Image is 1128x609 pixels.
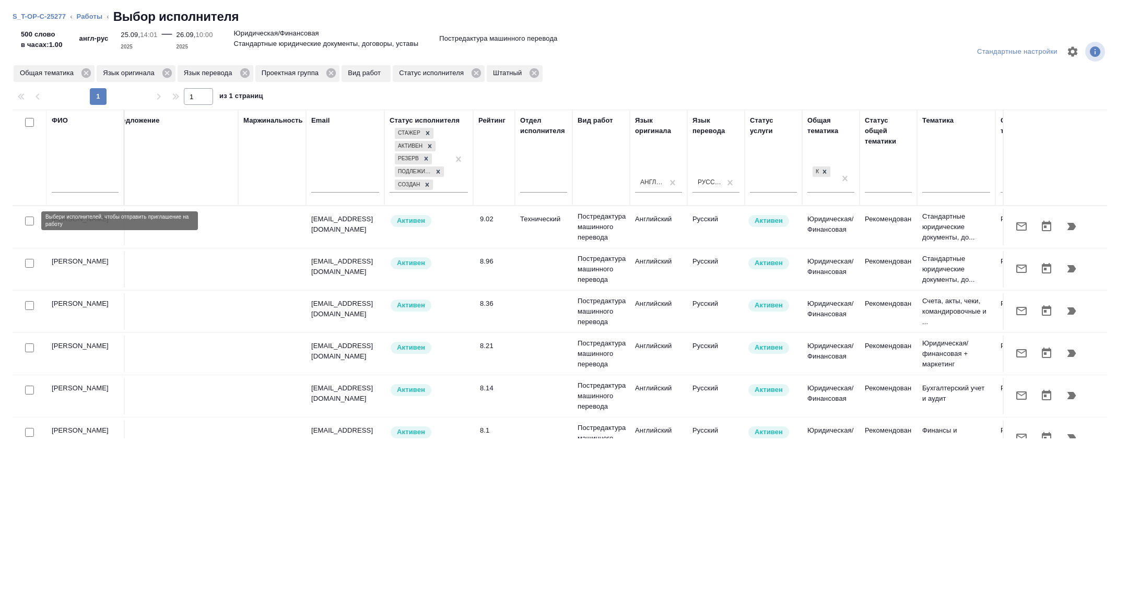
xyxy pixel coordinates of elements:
[1009,383,1034,408] button: Отправить предложение о работе
[480,298,510,309] div: 8.36
[802,251,860,288] td: Юридическая/Финансовая
[311,214,379,235] p: [EMAIL_ADDRESS][DOMAIN_NAME]
[578,254,625,285] p: Постредактура машинного перевода
[397,216,425,226] p: Активен
[995,336,1053,372] td: Рекомендован
[687,336,745,372] td: Русский
[394,178,434,192] div: Стажер, Активен, Резерв, Подлежит внедрению, Создан
[397,342,425,353] p: Активен
[687,378,745,414] td: Русский
[635,115,682,136] div: Язык оригинала
[77,13,103,20] a: Работы
[630,293,687,330] td: Английский
[161,25,172,52] div: —
[52,115,68,126] div: ФИО
[13,8,1115,25] nav: breadcrumb
[107,11,109,22] li: ‹
[640,178,664,187] div: Английский
[1001,115,1048,136] div: Статус тематики
[493,68,525,78] p: Штатный
[255,65,339,82] div: Проектная группа
[1059,214,1084,239] button: Продолжить
[234,28,319,39] p: Юридическая/Финансовая
[995,251,1053,288] td: Рекомендован
[1009,425,1034,450] button: Отправить предложение о работе
[755,427,783,437] p: Активен
[177,31,196,39] p: 26.09,
[1034,298,1059,324] button: Открыть календарь загрузки
[995,209,1053,245] td: Рекомендован
[13,13,66,20] a: S_T-OP-C-25277
[755,342,783,353] p: Активен
[578,296,625,327] p: Постредактура машинного перевода
[46,420,125,457] td: [PERSON_NAME]
[865,115,912,147] div: Статус общей тематики
[397,258,425,268] p: Активен
[520,115,567,136] div: Отдел исполнителя
[578,115,613,126] div: Вид работ
[70,11,72,22] li: ‹
[395,166,432,177] div: Подлежит внедрению
[750,115,797,136] div: Статус услуги
[1059,383,1084,408] button: Продолжить
[1034,214,1059,239] button: Открыть календарь загрузки
[687,293,745,330] td: Русский
[397,300,425,311] p: Активен
[390,214,468,228] div: Рядовой исполнитель: назначай с учетом рейтинга
[390,298,468,313] div: Рядовой исполнитель: назначай с учетом рейтинга
[860,378,917,414] td: Рекомендован
[480,383,510,393] div: 8.14
[630,251,687,288] td: Английский
[25,428,34,437] input: Выбери исполнителей, чтобы отправить приглашение на работу
[390,115,460,126] div: Статус исполнителя
[25,259,34,268] input: Выбери исполнителей, чтобы отправить приглашение на работу
[399,68,467,78] p: Статус исполнителя
[390,383,468,397] div: Рядовой исполнитель: назначай с учетом рейтинга
[687,420,745,457] td: Русский
[394,140,437,153] div: Стажер, Активен, Резерв, Подлежит внедрению, Создан
[687,251,745,288] td: Русский
[46,209,125,245] td: [PERSON_NAME]
[113,8,239,25] h2: Выбор исполнителя
[311,115,330,126] div: Email
[394,152,433,165] div: Стажер, Активен, Резерв, Подлежит внедрению, Создан
[860,420,917,457] td: Рекомендован
[1034,256,1059,281] button: Открыть календарь загрузки
[922,338,990,369] p: Юридическая/финансовая + маркетинг
[578,380,625,412] p: Постредактура машинного перевода
[395,180,421,190] div: Создан
[922,115,954,126] div: Тематика
[922,211,990,243] p: Стандартные юридические документы, до...
[397,385,425,395] p: Активен
[860,336,917,372] td: Рекомендован
[578,211,625,243] p: Постредактура машинного перевода
[46,251,125,288] td: [PERSON_NAME]
[46,336,125,372] td: [PERSON_NAME]
[802,420,860,457] td: Юридическая/Финансовая
[348,68,384,78] p: Вид работ
[20,68,77,78] p: Общая тематика
[46,378,125,414] td: [PERSON_NAME]
[390,425,468,439] div: Рядовой исполнитель: назначай с учетом рейтинга
[1059,341,1084,366] button: Продолжить
[1034,425,1059,450] button: Открыть календарь загрузки
[395,141,424,152] div: Активен
[195,31,213,39] p: 10:00
[1009,341,1034,366] button: Отправить предложение о работе
[698,178,722,187] div: Русский
[397,427,425,437] p: Активен
[311,256,379,277] p: [EMAIL_ADDRESS][DOMAIN_NAME]
[14,65,95,82] div: Общая тематика
[394,165,445,178] div: Стажер, Активен, Резерв, Подлежит внедрению, Создан
[995,420,1053,457] td: Рекомендован
[395,153,420,164] div: Резерв
[922,254,990,285] p: Стандартные юридические документы, до...
[812,165,831,178] div: Юридическая/Финансовая
[262,68,322,78] p: Проектная группа
[25,386,34,395] input: Выбери исполнителей, чтобы отправить приглашение на работу
[802,336,860,372] td: Юридическая/Финансовая
[755,258,783,268] p: Активен
[393,65,485,82] div: Статус исполнителя
[480,341,510,351] div: 8.21
[178,65,253,82] div: Язык перевода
